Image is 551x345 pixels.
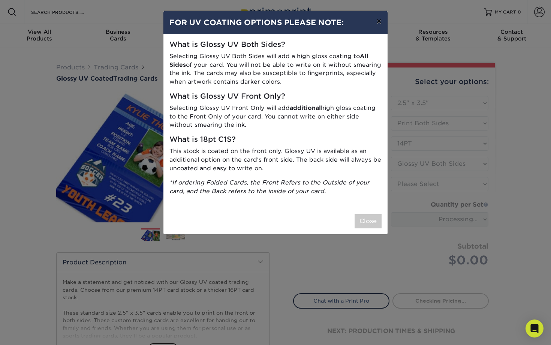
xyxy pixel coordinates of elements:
i: *If ordering Folded Cards, the Front Refers to the Outside of your card, and the Back refers to t... [169,179,370,195]
strong: All Sides [169,52,368,68]
div: Open Intercom Messenger [526,319,544,337]
h5: What is 18pt C1S? [169,135,382,144]
button: Close [355,214,382,228]
strong: additional [290,104,321,111]
p: This stock is coated on the front only. Glossy UV is available as an additional option on the car... [169,147,382,172]
h5: What is Glossy UV Front Only? [169,92,382,101]
button: × [370,11,388,32]
p: Selecting Glossy UV Front Only will add high gloss coating to the Front Only of your card. You ca... [169,104,382,129]
p: Selecting Glossy UV Both Sides will add a high gloss coating to of your card. You will not be abl... [169,52,382,86]
h4: FOR UV COATING OPTIONS PLEASE NOTE: [169,17,382,28]
h5: What is Glossy UV Both Sides? [169,40,382,49]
